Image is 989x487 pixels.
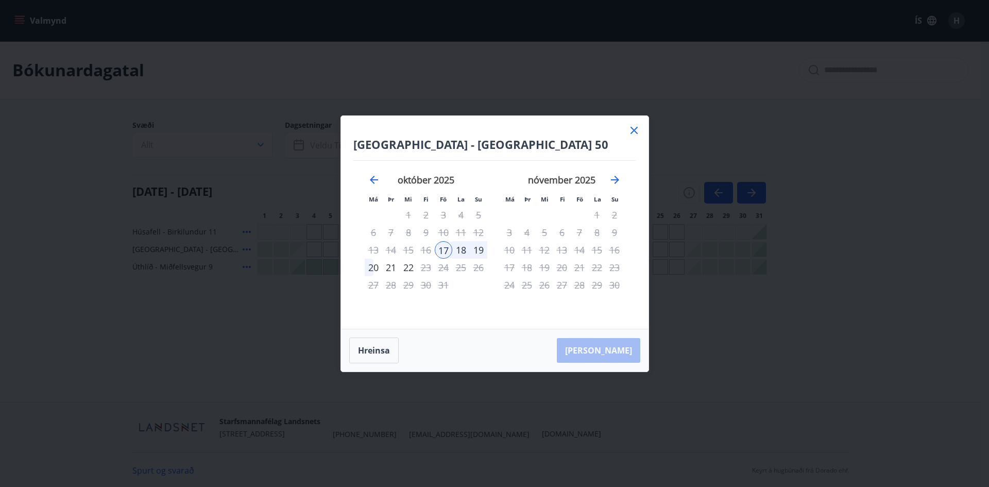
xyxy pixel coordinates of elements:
[501,259,518,276] td: Not available. mánudagur, 17. nóvember 2025
[553,259,571,276] td: Not available. fimmtudagur, 20. nóvember 2025
[435,241,452,259] div: 17
[452,241,470,259] div: 18
[588,241,606,259] td: Not available. laugardagur, 15. nóvember 2025
[536,259,553,276] td: Not available. miðvikudagur, 19. nóvember 2025
[365,259,382,276] div: 20
[588,276,606,294] td: Not available. laugardagur, 29. nóvember 2025
[435,259,452,276] td: Not available. föstudagur, 24. október 2025
[382,241,400,259] td: Not available. þriðjudagur, 14. október 2025
[353,161,636,316] div: Calendar
[349,338,399,363] button: Hreinsa
[400,276,417,294] td: Not available. miðvikudagur, 29. október 2025
[417,259,435,276] td: Not available. fimmtudagur, 23. október 2025
[365,224,382,241] td: Not available. mánudagur, 6. október 2025
[553,224,571,241] td: Not available. fimmtudagur, 6. nóvember 2025
[588,224,606,241] td: Not available. laugardagur, 8. nóvember 2025
[505,195,515,203] small: Má
[417,206,435,224] td: Not available. fimmtudagur, 2. október 2025
[457,195,465,203] small: La
[435,206,452,224] div: Aðeins útritun í boði
[588,259,606,276] td: Not available. laugardagur, 22. nóvember 2025
[611,195,619,203] small: Su
[518,259,536,276] td: Not available. þriðjudagur, 18. nóvember 2025
[541,195,549,203] small: Mi
[609,174,621,186] div: Move forward to switch to the next month.
[400,259,417,276] td: Choose miðvikudagur, 22. október 2025 as your check-out date. It’s available.
[470,224,487,241] td: Not available. sunnudagur, 12. október 2025
[398,174,454,186] strong: október 2025
[536,276,553,294] td: Not available. miðvikudagur, 26. nóvember 2025
[417,224,435,241] td: Not available. fimmtudagur, 9. október 2025
[470,241,487,259] div: 19
[518,276,536,294] td: Not available. þriðjudagur, 25. nóvember 2025
[452,206,470,224] td: Not available. laugardagur, 4. október 2025
[417,276,435,294] td: Not available. fimmtudagur, 30. október 2025
[576,195,583,203] small: Fö
[594,195,601,203] small: La
[571,241,588,259] td: Not available. föstudagur, 14. nóvember 2025
[588,206,606,224] td: Not available. laugardagur, 1. nóvember 2025
[524,195,531,203] small: Þr
[388,195,394,203] small: Þr
[400,206,417,224] td: Not available. miðvikudagur, 1. október 2025
[470,206,487,224] td: Not available. sunnudagur, 5. október 2025
[606,241,623,259] td: Not available. sunnudagur, 16. nóvember 2025
[382,259,400,276] div: 21
[501,241,518,259] td: Not available. mánudagur, 10. nóvember 2025
[452,241,470,259] td: Choose laugardagur, 18. október 2025 as your check-out date. It’s available.
[369,195,378,203] small: Má
[571,224,588,241] td: Not available. föstudagur, 7. nóvember 2025
[423,195,429,203] small: Fi
[382,276,400,294] td: Not available. þriðjudagur, 28. október 2025
[606,259,623,276] td: Not available. sunnudagur, 23. nóvember 2025
[368,174,380,186] div: Move backward to switch to the previous month.
[400,224,417,241] td: Not available. miðvikudagur, 8. október 2025
[404,195,412,203] small: Mi
[571,276,588,294] td: Not available. föstudagur, 28. nóvember 2025
[382,224,400,241] td: Not available. þriðjudagur, 7. október 2025
[501,276,518,294] td: Not available. mánudagur, 24. nóvember 2025
[365,276,382,294] td: Not available. mánudagur, 27. október 2025
[400,241,417,259] td: Not available. miðvikudagur, 15. október 2025
[536,241,553,259] td: Not available. miðvikudagur, 12. nóvember 2025
[365,259,382,276] td: Choose mánudagur, 20. október 2025 as your check-out date. It’s available.
[606,206,623,224] td: Not available. sunnudagur, 2. nóvember 2025
[353,137,636,152] h4: [GEOGRAPHIC_DATA] - [GEOGRAPHIC_DATA] 50
[435,224,452,241] td: Not available. föstudagur, 10. október 2025
[560,195,565,203] small: Fi
[571,259,588,276] td: Not available. föstudagur, 21. nóvember 2025
[400,259,417,276] div: Aðeins útritun í boði
[382,259,400,276] td: Choose þriðjudagur, 21. október 2025 as your check-out date. It’s available.
[528,174,595,186] strong: nóvember 2025
[536,224,553,241] td: Not available. miðvikudagur, 5. nóvember 2025
[470,241,487,259] td: Choose sunnudagur, 19. október 2025 as your check-out date. It’s available.
[470,259,487,276] td: Not available. sunnudagur, 26. október 2025
[606,224,623,241] td: Not available. sunnudagur, 9. nóvember 2025
[553,241,571,259] td: Not available. fimmtudagur, 13. nóvember 2025
[417,241,435,259] td: Not available. fimmtudagur, 16. október 2025
[365,241,382,259] td: Not available. mánudagur, 13. október 2025
[518,241,536,259] td: Not available. þriðjudagur, 11. nóvember 2025
[501,224,518,241] td: Not available. mánudagur, 3. nóvember 2025
[553,276,571,294] td: Not available. fimmtudagur, 27. nóvember 2025
[606,276,623,294] td: Not available. sunnudagur, 30. nóvember 2025
[571,276,588,294] div: Aðeins útritun í boði
[518,224,536,241] td: Not available. þriðjudagur, 4. nóvember 2025
[435,241,452,259] td: Selected as start date. föstudagur, 17. október 2025
[452,224,470,241] td: Not available. laugardagur, 11. október 2025
[475,195,482,203] small: Su
[435,276,452,294] td: Not available. föstudagur, 31. október 2025
[452,259,470,276] td: Not available. laugardagur, 25. október 2025
[435,206,452,224] td: Not available. föstudagur, 3. október 2025
[440,195,447,203] small: Fö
